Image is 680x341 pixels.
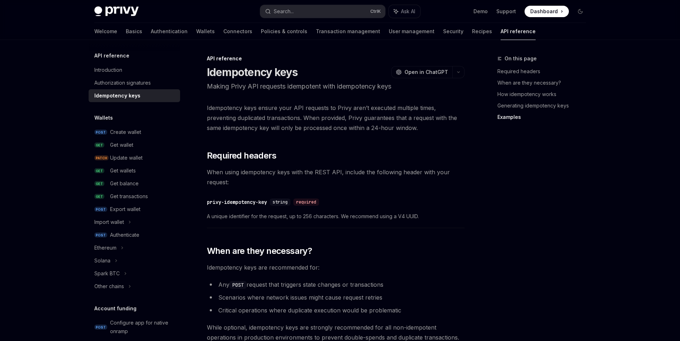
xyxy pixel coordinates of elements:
[293,199,319,206] div: required
[316,23,380,40] a: Transaction management
[94,304,137,313] h5: Account funding
[89,64,180,76] a: Introduction
[89,76,180,89] a: Authorization signatures
[94,79,151,87] div: Authorization signatures
[94,130,107,135] span: POST
[497,77,592,89] a: When are they necessary?
[260,5,385,18] button: Search...CtrlK
[404,69,448,76] span: Open in ChatGPT
[207,280,465,290] li: Any request that triggers state changes or transactions
[472,23,492,40] a: Recipes
[110,179,139,188] div: Get balance
[207,212,465,221] span: A unique identifier for the request, up to 256 characters. We recommend using a V4 UUID.
[110,154,143,162] div: Update wallet
[89,203,180,216] a: POSTExport wallet
[530,8,558,15] span: Dashboard
[94,256,110,265] div: Solana
[207,245,312,257] span: When are they necessary?
[110,166,136,175] div: Get wallets
[94,168,104,174] span: GET
[207,292,465,302] li: Scenarios where network issues might cause request retries
[94,6,139,16] img: dark logo
[497,89,592,100] a: How idempotency works
[391,66,452,78] button: Open in ChatGPT
[207,199,267,206] div: privy-idempotency-key
[89,126,180,139] a: POSTCreate wallet
[207,55,465,62] div: API reference
[473,8,488,15] a: Demo
[575,6,586,17] button: Toggle dark mode
[497,66,592,77] a: Required headers
[261,23,307,40] a: Policies & controls
[207,262,465,272] span: Idempotency keys are recommended for:
[94,244,116,252] div: Ethereum
[89,164,180,177] a: GETGet wallets
[94,155,109,161] span: PATCH
[94,23,117,40] a: Welcome
[94,142,104,148] span: GET
[223,23,252,40] a: Connectors
[89,89,180,102] a: Idempotency keys
[389,5,420,18] button: Ask AI
[505,54,537,63] span: On this page
[151,23,188,40] a: Authentication
[207,150,276,161] span: Required headers
[110,231,139,239] div: Authenticate
[229,281,247,289] code: POST
[89,229,180,241] a: POSTAuthenticate
[389,23,435,40] a: User management
[110,192,148,201] div: Get transactions
[94,218,124,226] div: Import wallet
[207,81,465,91] p: Making Privy API requests idempotent with idempotency keys
[89,139,180,151] a: GETGet wallet
[273,199,288,205] span: string
[94,232,107,238] span: POST
[94,194,104,199] span: GET
[94,207,107,212] span: POST
[496,8,516,15] a: Support
[110,141,133,149] div: Get wallet
[89,190,180,203] a: GETGet transactions
[110,205,140,214] div: Export wallet
[110,319,176,336] div: Configure app for native onramp
[94,282,124,291] div: Other chains
[207,66,298,79] h1: Idempotency keys
[497,100,592,111] a: Generating idempotency keys
[525,6,569,17] a: Dashboard
[497,111,592,123] a: Examples
[94,181,104,186] span: GET
[274,7,294,16] div: Search...
[89,177,180,190] a: GETGet balance
[94,51,129,60] h5: API reference
[94,114,113,122] h5: Wallets
[196,23,215,40] a: Wallets
[501,23,536,40] a: API reference
[370,9,381,14] span: Ctrl K
[89,151,180,164] a: PATCHUpdate wallet
[126,23,142,40] a: Basics
[443,23,463,40] a: Security
[94,325,107,330] span: POST
[89,316,180,338] a: POSTConfigure app for native onramp
[94,91,140,100] div: Idempotency keys
[94,66,122,74] div: Introduction
[207,103,465,133] span: Idempotency keys ensure your API requests to Privy aren’t executed multiple times, preventing dup...
[401,8,415,15] span: Ask AI
[94,269,120,278] div: Spark BTC
[207,305,465,315] li: Critical operations where duplicate execution would be problematic
[207,167,465,187] span: When using idempotency keys with the REST API, include the following header with your request:
[110,128,141,136] div: Create wallet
